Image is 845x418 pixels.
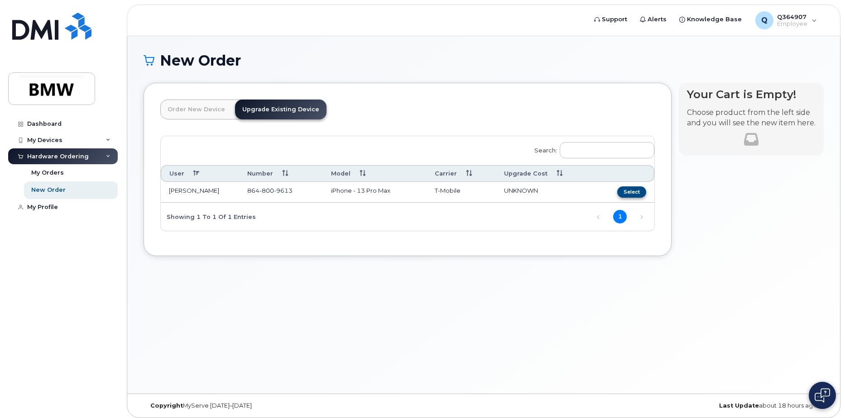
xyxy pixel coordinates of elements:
input: Search: [560,142,654,158]
label: Search: [528,136,654,161]
strong: Last Update [719,402,759,409]
div: Showing 1 to 1 of 1 entries [161,209,256,224]
td: [PERSON_NAME] [161,182,239,203]
a: 1 [613,210,627,223]
a: Next [635,210,648,224]
a: Previous [591,210,605,224]
th: Upgrade Cost: activate to sort column ascending [496,165,593,182]
strong: Copyright [150,402,183,409]
span: 800 [259,187,274,194]
td: iPhone - 13 Pro Max [323,182,426,203]
a: Order New Device [160,100,232,119]
th: Carrier: activate to sort column ascending [427,165,496,182]
th: Number: activate to sort column ascending [239,165,323,182]
div: about 18 hours ago [597,402,824,409]
th: Model: activate to sort column ascending [323,165,426,182]
img: Open chat [815,388,830,403]
th: User: activate to sort column descending [161,165,239,182]
td: T-Mobile [427,182,496,203]
span: UNKNOWN [504,187,538,194]
button: Select [617,186,646,198]
p: Choose product from the left side and you will see the new item here. [687,108,816,128]
span: 9613 [274,187,293,194]
div: MyServe [DATE]–[DATE] [144,402,370,409]
h4: Your Cart is Empty! [687,88,816,100]
a: Upgrade Existing Device [235,100,326,119]
h1: New Order [144,52,824,68]
span: 864 [247,187,293,194]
